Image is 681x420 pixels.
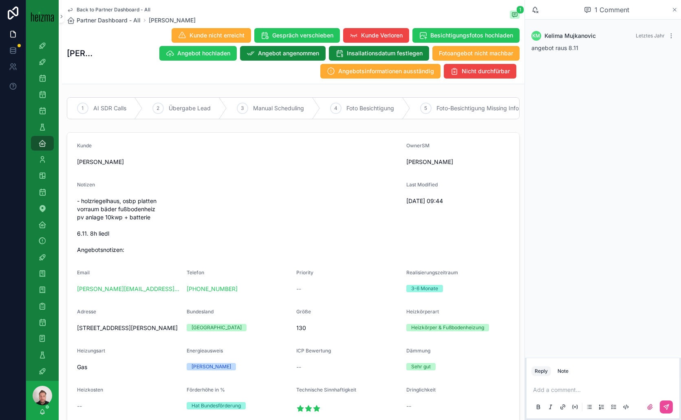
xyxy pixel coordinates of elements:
span: Dringlichkeit [406,387,436,393]
span: [PERSON_NAME] [406,158,453,166]
a: Partner Dashboard - All [67,16,141,24]
span: Kunde [77,142,92,149]
span: 4 [334,105,337,112]
span: [PERSON_NAME] [77,158,400,166]
span: KM [533,33,540,39]
a: [PERSON_NAME][EMAIL_ADDRESS][DOMAIN_NAME] [77,285,180,293]
div: Note [558,368,569,374]
span: [STREET_ADDRESS][PERSON_NAME] [77,324,180,332]
span: Kelima Mujkanovic [544,32,596,40]
a: Back to Partner Dashboard - All [67,7,150,13]
span: Last Modified [406,182,438,188]
button: Angebot angenommen [240,46,326,61]
a: [PHONE_NUMBER] [187,285,238,293]
span: -- [297,363,302,371]
span: Foto Besichtigung [346,104,394,112]
span: Adresse [77,308,96,315]
span: 1 [82,105,84,112]
span: 2 [157,105,160,112]
span: 1 Comment [595,5,629,15]
span: Größe [297,308,311,315]
span: Angebotsinformationen ausständig [338,67,434,75]
span: Telefon [187,269,204,276]
button: Note [554,366,572,376]
span: Technische Sinnhaftigkeit [297,387,357,393]
span: Foto-Besichtigung Missing Info [436,104,519,112]
button: Fotoangebot nicht machbar [432,46,520,61]
span: Heizkosten [77,387,103,393]
span: Fotoangebot nicht machbar [439,49,513,57]
span: Dämmung [406,348,430,354]
span: [DATE] 09:44 [406,197,509,205]
span: ICP Bewertung [297,348,331,354]
button: Reply [531,366,551,376]
span: Manual Scheduling [253,104,304,112]
span: Insallationsdatum festlegen [347,49,423,57]
span: Email [77,269,90,276]
span: -- [297,285,302,293]
span: Letztes Jahr [636,33,665,39]
img: App logo [31,11,54,22]
span: Gespräch verschieben [272,31,333,39]
span: Notizen [77,182,95,188]
span: Partner Dashboard - All [77,16,141,24]
button: Insallationsdatum festlegen [329,46,429,61]
span: Nicht durchfürbar [462,67,510,75]
div: Sehr gut [411,363,431,370]
span: 5 [425,105,428,112]
span: -- [406,402,411,410]
span: Angebot angenommen [258,49,319,57]
span: AI SDR Calls [93,104,126,112]
div: [GEOGRAPHIC_DATA] [192,324,242,331]
span: Priority [297,269,314,276]
span: Heizkörperart [406,308,439,315]
span: 3 [241,105,244,112]
span: angebot raus 8.11 [531,44,578,51]
span: Kunde Verloren [361,31,403,39]
span: Angebot hochladen [177,49,230,57]
span: 1 [516,6,524,14]
div: [PERSON_NAME] [192,363,231,370]
span: Übergabe Lead [169,104,211,112]
span: Heizungsart [77,348,105,354]
div: scrollable content [26,33,59,381]
button: Angebot hochladen [159,46,237,61]
span: Kunde nicht erreicht [190,31,245,39]
button: Kunde nicht erreicht [172,28,251,43]
span: Energieausweis [187,348,223,354]
div: 3-6 Monate [411,285,438,292]
span: Bundesland [187,308,214,315]
div: Heizkörper & Fußbodenheizung [411,324,484,331]
span: -- [77,402,82,410]
button: Besichtigungsfotos hochladen [412,28,520,43]
span: Besichtigungsfotos hochladen [430,31,513,39]
div: Hat Bundesförderung [192,402,241,409]
button: Gespräch verschieben [254,28,340,43]
button: Nicht durchfürbar [444,64,516,79]
a: [PERSON_NAME] [149,16,196,24]
span: Förderhöhe in % [187,387,225,393]
span: - holzriegelhaus, osbp platten vorraum bäder fußbodenheiz pv anlage 10kwp + batterie 6.11. 8h lie... [77,197,400,254]
span: 130 [297,324,400,332]
button: Kunde Verloren [343,28,409,43]
h1: [PERSON_NAME] [67,48,97,59]
span: Back to Partner Dashboard - All [77,7,150,13]
span: OwnerSM [406,142,430,149]
span: Realisierungszeitraum [406,269,458,276]
span: Gas [77,363,180,371]
button: Angebotsinformationen ausständig [320,64,441,79]
button: 1 [510,11,520,20]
